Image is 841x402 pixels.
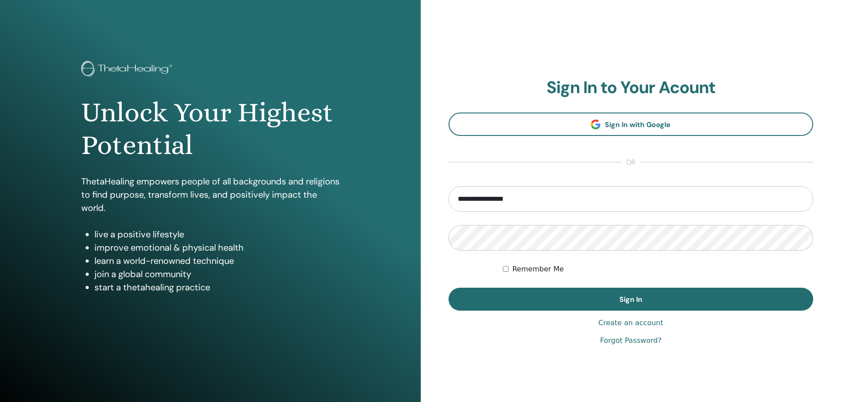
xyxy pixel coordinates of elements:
[449,113,814,136] a: Sign In with Google
[94,254,339,267] li: learn a world-renowned technique
[94,228,339,241] li: live a positive lifestyle
[512,264,564,274] label: Remember Me
[605,120,671,129] span: Sign In with Google
[449,78,814,98] h2: Sign In to Your Acount
[94,281,339,294] li: start a thetahealing practice
[619,295,642,304] span: Sign In
[94,241,339,254] li: improve emotional & physical health
[600,335,661,346] a: Forgot Password?
[81,96,339,162] h1: Unlock Your Highest Potential
[81,175,339,214] p: ThetaHealing empowers people of all backgrounds and religions to find purpose, transform lives, a...
[622,157,640,168] span: or
[94,267,339,281] li: join a global community
[449,288,814,311] button: Sign In
[598,318,663,328] a: Create an account
[503,264,813,274] div: Keep me authenticated indefinitely or until I manually logout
